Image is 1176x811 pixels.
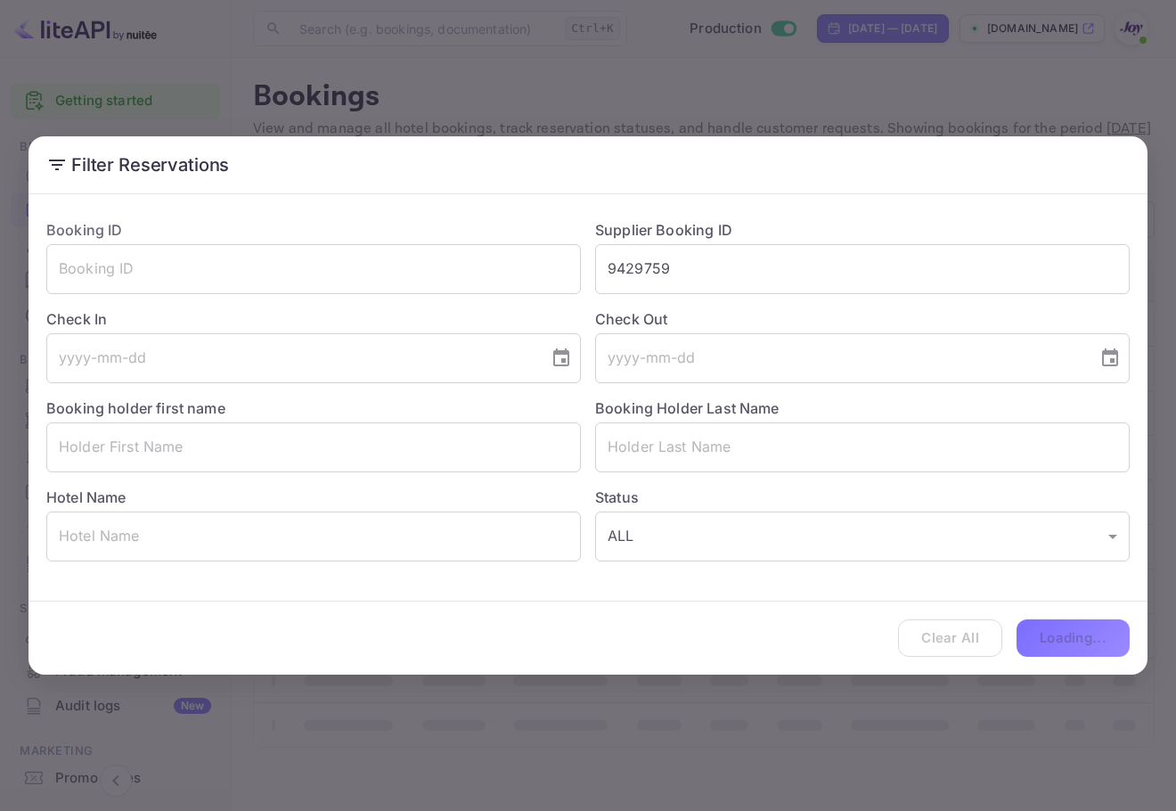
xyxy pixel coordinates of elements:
h2: Filter Reservations [29,136,1147,193]
label: Booking holder first name [46,399,225,417]
input: Booking ID [46,244,581,294]
input: Hotel Name [46,512,581,561]
div: ALL [595,512,1130,561]
label: Supplier Booking ID [595,221,732,239]
input: Supplier Booking ID [595,244,1130,294]
label: Status [595,487,1130,508]
button: Choose date [1092,340,1128,376]
input: yyyy-mm-dd [595,333,1085,383]
button: Choose date [543,340,579,376]
label: Hotel Name [46,488,127,506]
label: Booking Holder Last Name [595,399,780,417]
input: Holder Last Name [595,422,1130,472]
input: yyyy-mm-dd [46,333,536,383]
label: Check Out [595,308,1130,330]
input: Holder First Name [46,422,581,472]
label: Check In [46,308,581,330]
label: Booking ID [46,221,123,239]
